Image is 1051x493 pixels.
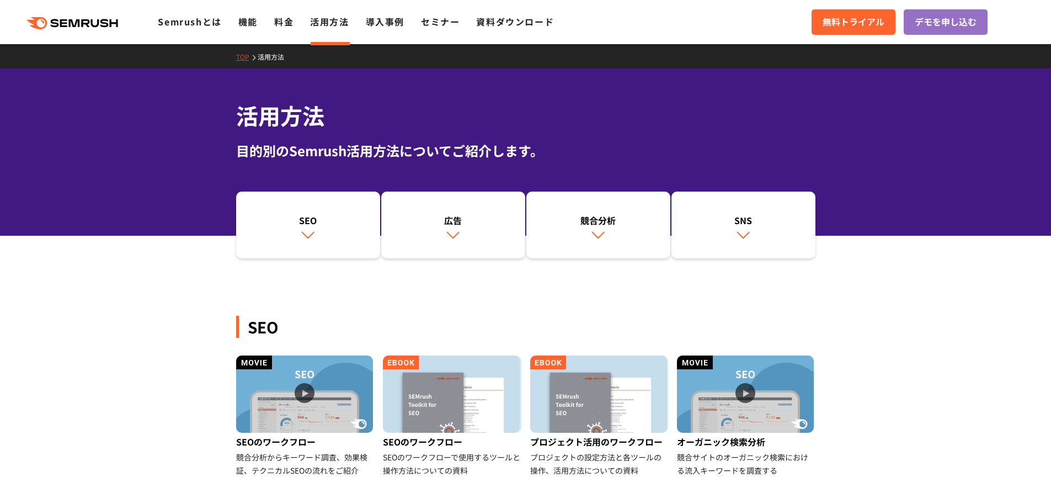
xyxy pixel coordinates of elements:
[258,52,292,61] a: 活用方法
[158,15,221,28] a: Semrushとは
[530,356,669,477] a: プロジェクト活用のワークフロー プロジェクトの設定方法と各ツールの操作、活用方法についての資料
[383,433,521,450] div: SEOのワークフロー
[236,316,815,338] div: SEO
[812,9,895,35] a: 無料トライアル
[677,356,815,477] a: オーガニック検索分析 競合サイトのオーガニック検索における流入キーワードを調査する
[236,433,375,450] div: SEOのワークフロー
[236,356,375,477] a: SEOのワークフロー 競合分析からキーワード調査、効果検証、テクニカルSEOの流れをご紹介
[366,15,404,28] a: 導入事例
[383,450,521,477] div: SEOのワークフローで使用するツールと操作方法についての資料
[236,52,258,61] a: TOP
[236,450,375,477] div: 競合分析からキーワード調査、効果検証、テクニカルSEOの流れをご紹介
[476,15,554,28] a: 資料ダウンロード
[421,15,460,28] a: セミナー
[823,15,884,29] span: 無料トライアル
[236,192,380,259] a: SEO
[242,214,375,227] div: SEO
[671,192,815,259] a: SNS
[904,9,988,35] a: デモを申し込む
[383,356,521,477] a: SEOのワークフロー SEOのワークフローで使用するツールと操作方法についての資料
[310,15,349,28] a: 活用方法
[677,450,815,477] div: 競合サイトのオーガニック検索における流入キーワードを調査する
[530,450,669,477] div: プロジェクトの設定方法と各ツールの操作、活用方法についての資料
[677,214,810,227] div: SNS
[677,433,815,450] div: オーガニック検索分析
[526,192,670,259] a: 競合分析
[236,99,815,132] h1: 活用方法
[236,141,815,161] div: 目的別のSemrush活用方法についてご紹介します。
[530,433,669,450] div: プロジェクト活用のワークフロー
[274,15,294,28] a: 料金
[238,15,258,28] a: 機能
[387,214,520,227] div: 広告
[381,192,525,259] a: 広告
[915,15,977,29] span: デモを申し込む
[532,214,665,227] div: 競合分析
